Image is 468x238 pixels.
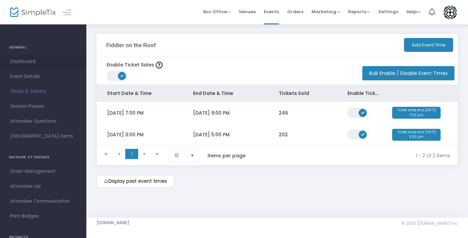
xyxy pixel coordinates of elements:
th: Enable Ticket Sales [337,85,389,102]
span: Attendee List [10,182,76,191]
button: Select [188,149,197,162]
span: Marketing [312,8,340,15]
span: Ticket sales end [DATE] 7:00 pm [392,107,441,119]
span: Reports [348,8,370,15]
span: Order Management [10,167,76,176]
span: Attendee Questions [10,117,76,126]
span: Print Badges [10,212,76,221]
label: items per page [208,152,246,159]
span: © 2025 [DOMAIN_NAME] Inc. [402,221,458,226]
button: Bulk Enable / Disable Event Times [362,66,454,80]
span: Times & Tickets [10,87,76,96]
m-button: Display past event times [97,175,174,187]
img: question-mark [156,62,163,68]
a: [DOMAIN_NAME] [97,220,129,225]
span: Season Passes [10,102,76,111]
span: ON [121,74,124,77]
label: Enable Ticket Sales [107,61,163,68]
span: Attendee Communication [10,197,76,206]
h3: Fiddler on the Roof [106,42,156,48]
span: Events [264,3,279,20]
span: Box Office [203,8,231,15]
span: Venues [239,3,256,20]
span: 246 [279,110,288,116]
span: Orders [287,3,303,20]
span: 10 [174,152,185,159]
span: Ticket sales end [DATE] 3:00 pm [392,129,441,141]
span: 202 [279,131,288,138]
span: ON [361,111,365,114]
th: End Date & Time [183,85,269,102]
div: Data table [97,85,458,145]
span: Dashboard [10,57,76,66]
kendo-pager-info: 1 - 2 of 2 items [260,149,450,162]
span: Page 1 [125,149,138,159]
span: [DATE] 9:00 PM [193,110,230,116]
span: ON [361,133,365,136]
span: Event Details [10,72,76,81]
th: Start Date & Time [97,85,183,102]
span: [DATE] 5:00 PM [193,131,230,138]
span: Settings [378,3,398,20]
button: Add Event Time [404,38,453,52]
span: Help [406,8,421,15]
span: [DATE] 3:00 PM [107,131,144,138]
h4: MANAGE ATTENDEES [9,151,77,164]
th: Tickets Sold [269,85,337,102]
span: [DATE] 7:00 PM [107,110,144,116]
h4: GENERAL [9,41,77,54]
span: [GEOGRAPHIC_DATA] Items [10,132,76,141]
